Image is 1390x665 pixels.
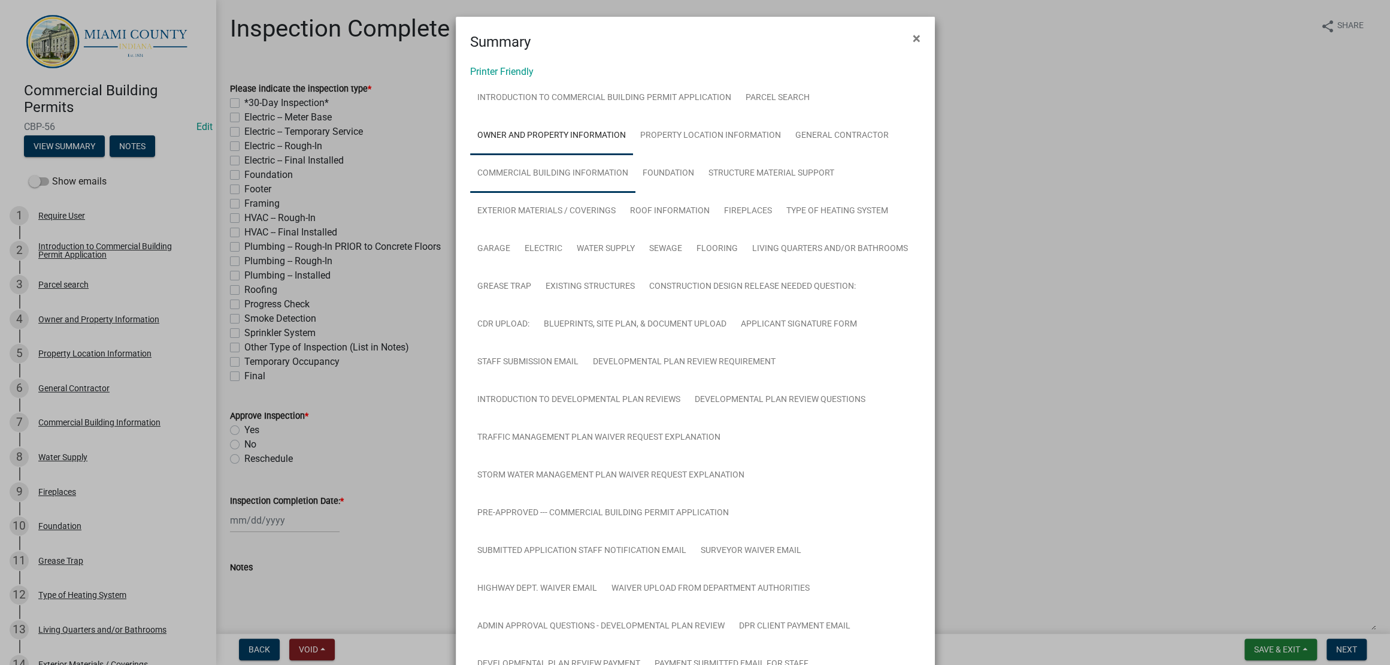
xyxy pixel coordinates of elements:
a: Pre-Approved --- Commercial Building Permit Application [470,494,736,533]
a: Applicant Signature Form [734,306,864,344]
a: Storm Water Management Plan Waiver Request Explanation [470,457,752,495]
a: Garage [470,230,517,268]
a: Developmental Plan Review Requirement [586,343,783,382]
a: Foundation [635,155,701,193]
a: Traffic Management Plan Waiver Request Explanation [470,419,728,457]
a: DPR Client Payment Email [732,607,858,646]
a: Waiver Upload from Department Authorities [604,570,817,608]
a: Sewage [642,230,689,268]
a: Introduction to Developmental Plan Reviews [470,381,688,419]
a: CDR Upload: [470,306,537,344]
a: Property Location Information [633,117,788,155]
a: Submitted Application Staff Notification Email [470,532,694,570]
h4: Summary [470,31,531,53]
a: Existing Structures [538,268,642,306]
button: Close [903,22,930,55]
a: Water Supply [570,230,642,268]
a: Blueprints, Site Plan, & Document Upload [537,306,734,344]
a: Admin Approval Questions - Developmental Plan Review [470,607,732,646]
a: Roof Information [623,192,717,231]
a: Printer Friendly [470,66,534,77]
a: Construction Design Release Needed Question: [642,268,863,306]
a: Flooring [689,230,745,268]
a: Surveyor Waiver Email [694,532,808,570]
a: Exterior Materials / Coverings [470,192,623,231]
a: Introduction to Commercial Building Permit Application [470,79,738,117]
a: Owner and Property Information [470,117,633,155]
a: Structure Material Support [701,155,841,193]
span: × [913,30,920,47]
a: Commercial Building Information [470,155,635,193]
a: Electric [517,230,570,268]
a: Fireplaces [717,192,779,231]
a: Developmental Plan Review Questions [688,381,873,419]
a: Type of Heating System [779,192,895,231]
a: Parcel search [738,79,817,117]
a: Highway Dept. Waiver Email [470,570,604,608]
a: Staff Submission Email [470,343,586,382]
a: Living Quarters and/or Bathrooms [745,230,915,268]
a: General Contractor [788,117,896,155]
a: Grease Trap [470,268,538,306]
